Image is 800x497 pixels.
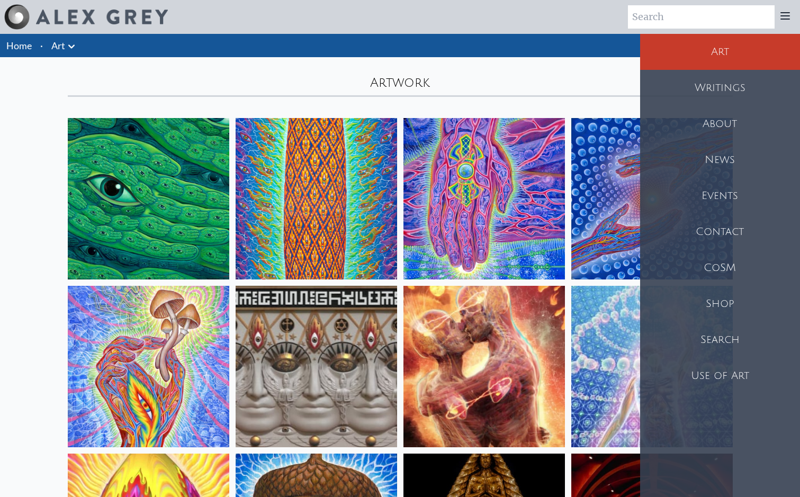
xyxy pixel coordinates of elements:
[6,40,32,51] a: Home
[640,250,800,286] a: CoSM
[640,214,800,250] a: Contact
[51,38,65,53] a: Art
[640,286,800,322] a: Shop
[640,70,800,106] a: Writings
[640,106,800,142] a: About
[640,34,800,70] a: Art
[628,5,775,29] input: Search
[640,178,800,214] a: Events
[640,358,800,394] a: Use of Art
[36,34,47,57] li: ·
[640,142,800,178] a: News
[61,57,739,97] div: Artwork
[640,322,800,358] a: Search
